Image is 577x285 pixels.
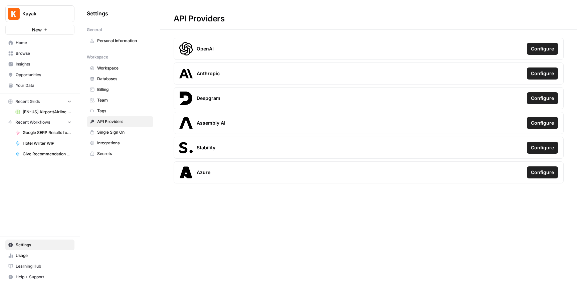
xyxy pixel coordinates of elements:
a: API Providers [87,116,153,127]
span: Anthropic [197,70,220,77]
span: Databases [97,76,150,82]
a: [EN-US] Airport/Airline Content Refresh [12,107,74,117]
a: Give Recommendation of Hotels [12,149,74,159]
a: Secrets [87,148,153,159]
a: Opportunities [5,69,74,80]
span: Secrets [97,151,150,157]
button: Configure [527,166,558,178]
span: Workspace [87,54,108,60]
span: Help + Support [16,274,71,280]
span: Home [16,40,71,46]
a: Your Data [5,80,74,91]
button: Configure [527,92,558,104]
span: New [32,26,42,33]
img: Kayak Logo [8,8,20,20]
a: Single Sign On [87,127,153,138]
button: Configure [527,142,558,154]
span: Stability [197,144,215,151]
span: Single Sign On [97,129,150,135]
span: Deepgram [197,95,220,102]
a: Personal Information [87,35,153,46]
span: Configure [531,169,554,176]
a: Hotel Writer WIP [12,138,74,149]
a: Home [5,37,74,48]
span: Learning Hub [16,263,71,269]
span: Your Data [16,83,71,89]
span: Settings [87,9,108,17]
span: Recent Workflows [15,119,50,125]
button: New [5,25,74,35]
span: Billing [97,87,150,93]
span: Kayak [22,10,63,17]
span: Opportunities [16,72,71,78]
button: Configure [527,117,558,129]
a: Integrations [87,138,153,148]
span: Configure [531,95,554,102]
a: Usage [5,250,74,261]
button: Configure [527,43,558,55]
span: General [87,27,102,33]
button: Workspace: Kayak [5,5,74,22]
span: Personal Information [97,38,150,44]
span: Workspace [97,65,150,71]
span: Configure [531,144,554,151]
button: Configure [527,67,558,80]
span: Configure [531,45,554,52]
span: Configure [531,70,554,77]
a: Billing [87,84,153,95]
button: Recent Grids [5,97,74,107]
span: Google SERP Results for brand terms - KAYAK [23,130,71,136]
span: OpenAI [197,45,214,52]
span: Assembly AI [197,120,225,126]
a: Browse [5,48,74,59]
a: Settings [5,240,74,250]
span: Recent Grids [15,99,40,105]
span: [EN-US] Airport/Airline Content Refresh [23,109,71,115]
a: Team [87,95,153,106]
span: Integrations [97,140,150,146]
button: Recent Workflows [5,117,74,127]
a: Learning Hub [5,261,74,272]
span: Browse [16,50,71,56]
a: Workspace [87,63,153,74]
span: Give Recommendation of Hotels [23,151,71,157]
a: Google SERP Results for brand terms - KAYAK [12,127,74,138]
button: Help + Support [5,272,74,282]
span: Tags [97,108,150,114]
div: API Providers [160,13,238,24]
a: Insights [5,59,74,69]
a: Tags [87,106,153,116]
span: Hotel Writer WIP [23,140,71,146]
span: Settings [16,242,71,248]
span: API Providers [97,119,150,125]
span: Team [97,97,150,103]
span: Insights [16,61,71,67]
span: Configure [531,120,554,126]
a: Databases [87,74,153,84]
span: Usage [16,253,71,259]
span: Azure [197,169,210,176]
